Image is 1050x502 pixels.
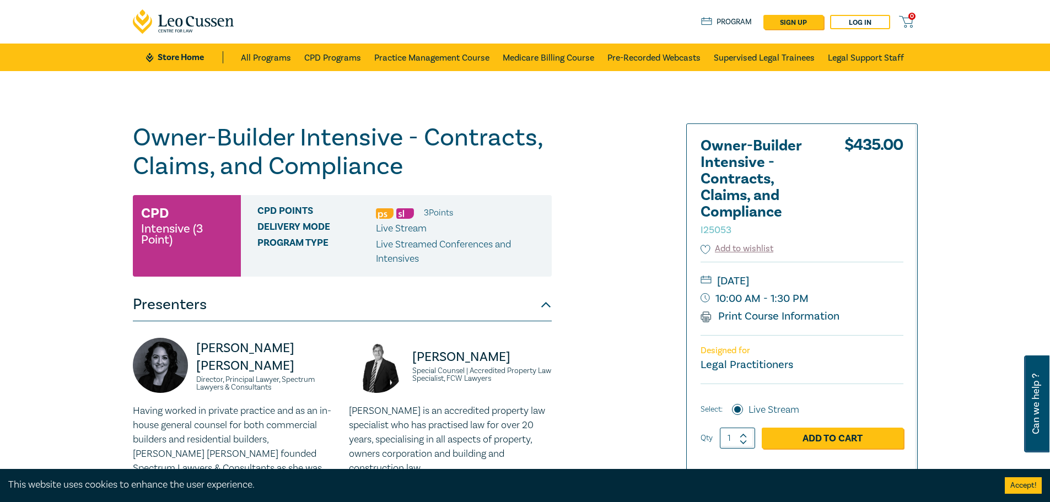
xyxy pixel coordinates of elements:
a: Supervised Legal Trainees [714,44,815,71]
p: [PERSON_NAME] [412,348,552,366]
a: Legal Support Staff [828,44,904,71]
a: Log in [830,15,890,29]
span: Delivery Mode [257,222,376,236]
span: Can we help ? [1031,362,1041,446]
img: Substantive Law [396,208,414,219]
img: Professional Skills [376,208,394,219]
p: [PERSON_NAME] [PERSON_NAME] [196,339,336,375]
a: All Programs [241,44,291,71]
h1: Owner-Builder Intensive - Contracts, Claims, and Compliance [133,123,552,181]
div: This website uses cookies to enhance the user experience. [8,478,988,492]
span: Live Stream [376,222,427,235]
span: Select: [701,403,723,415]
p: [PERSON_NAME] is an accredited property law specialist who has practised law for over 20 years, s... [349,404,552,476]
a: Pre-Recorded Webcasts [607,44,701,71]
p: Having worked in private practice and as an in-house general counsel for both commercial builders... [133,404,336,490]
label: Qty [701,432,713,444]
a: Print Course Information [701,309,840,323]
h3: CPD [141,203,169,223]
p: Live Streamed Conferences and Intensives [376,237,543,266]
input: 1 [720,428,755,449]
small: Special Counsel | Accredited Property Law Specialist, FCW Lawyers [412,367,552,382]
a: sign up [763,15,823,29]
a: Store Home [146,51,223,63]
small: 10:00 AM - 1:30 PM [701,290,903,307]
small: I25053 [701,224,731,236]
p: Designed for [701,346,903,356]
div: $ 435.00 [844,138,903,242]
a: Practice Management Course [374,44,489,71]
small: Legal Practitioners [701,358,793,372]
img: https://s3.ap-southeast-2.amazonaws.com/leo-cussen-store-production-content/Contacts/Donna%20Abu-... [133,338,188,393]
h2: Owner-Builder Intensive - Contracts, Claims, and Compliance [701,138,822,237]
a: CPD Programs [304,44,361,71]
small: [DATE] [701,272,903,290]
small: Director, Principal Lawyer, Spectrum Lawyers & Consultants [196,376,336,391]
button: Add to wishlist [701,242,774,255]
label: Live Stream [749,403,799,417]
a: Medicare Billing Course [503,44,594,71]
small: Intensive (3 Point) [141,223,233,245]
span: 0 [908,13,916,20]
button: Presenters [133,288,552,321]
button: Accept cookies [1005,477,1042,494]
a: Add to Cart [762,428,903,449]
li: 3 Point s [424,206,453,220]
a: Program [701,16,752,28]
span: CPD Points [257,206,376,220]
span: Program type [257,237,376,266]
img: https://s3.ap-southeast-2.amazonaws.com/leo-cussen-store-production-content/Contacts/David%20McKe... [349,338,404,393]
